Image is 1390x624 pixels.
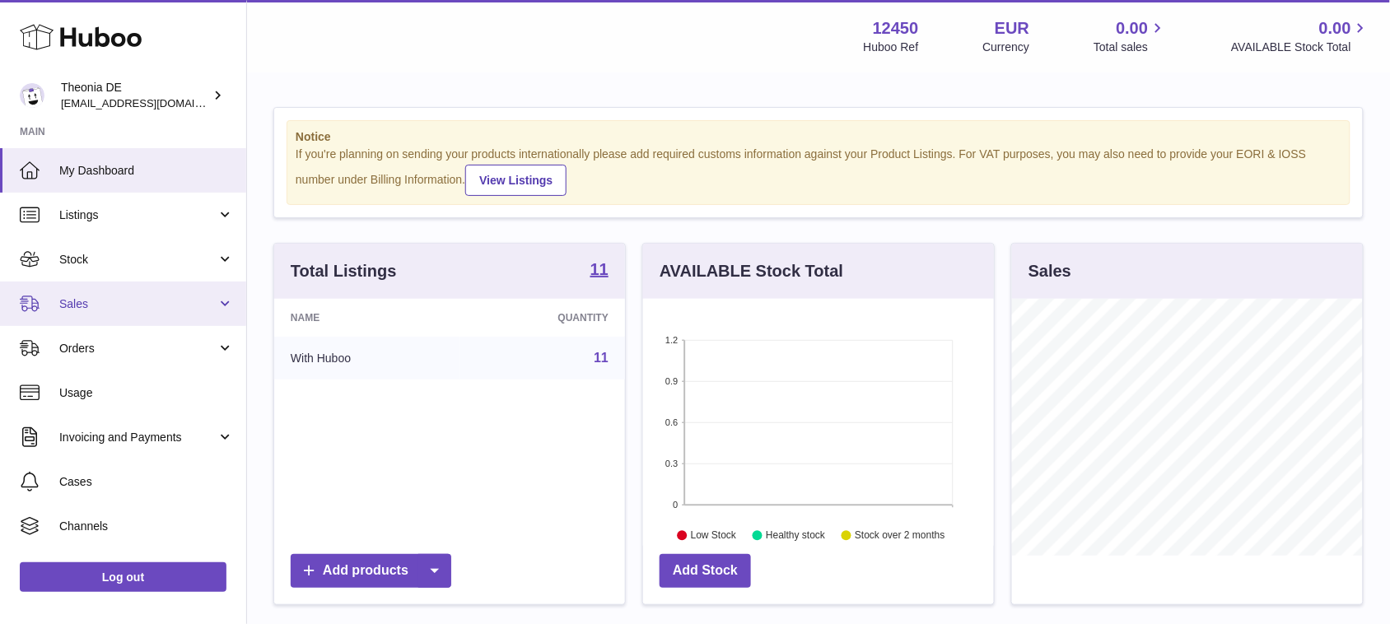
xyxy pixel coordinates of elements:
span: Cases [59,474,234,490]
th: Quantity [459,299,625,337]
span: My Dashboard [59,163,234,179]
div: If you're planning on sending your products internationally please add required customs informati... [296,147,1341,196]
img: info-de@theonia.com [20,83,44,108]
a: Log out [20,562,226,592]
h3: Sales [1029,260,1071,282]
strong: 11 [590,261,609,277]
text: 0.6 [665,417,678,427]
text: 0.9 [665,376,678,386]
span: Channels [59,519,234,534]
text: 0 [673,500,678,510]
a: Add products [291,554,451,588]
span: Invoicing and Payments [59,430,217,445]
div: Currency [983,40,1030,55]
text: Stock over 2 months [855,529,945,541]
text: Low Stock [691,529,737,541]
span: [EMAIL_ADDRESS][DOMAIN_NAME] [61,96,242,109]
text: 1.2 [665,335,678,345]
h3: AVAILABLE Stock Total [660,260,843,282]
h3: Total Listings [291,260,397,282]
strong: Notice [296,129,1341,145]
span: Orders [59,341,217,356]
span: Stock [59,252,217,268]
span: AVAILABLE Stock Total [1231,40,1370,55]
text: 0.3 [665,459,678,468]
strong: 12450 [873,17,919,40]
a: Add Stock [660,554,751,588]
span: Sales [59,296,217,312]
div: Huboo Ref [864,40,919,55]
span: 0.00 [1319,17,1351,40]
div: Theonia DE [61,80,209,111]
a: 0.00 AVAILABLE Stock Total [1231,17,1370,55]
strong: EUR [995,17,1029,40]
span: Listings [59,207,217,223]
a: View Listings [465,165,567,196]
text: Healthy stock [766,529,826,541]
span: Usage [59,385,234,401]
span: Total sales [1094,40,1167,55]
a: 11 [590,261,609,281]
td: With Huboo [274,337,459,380]
th: Name [274,299,459,337]
a: 0.00 Total sales [1094,17,1167,55]
span: 0.00 [1117,17,1149,40]
a: 11 [594,351,609,365]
